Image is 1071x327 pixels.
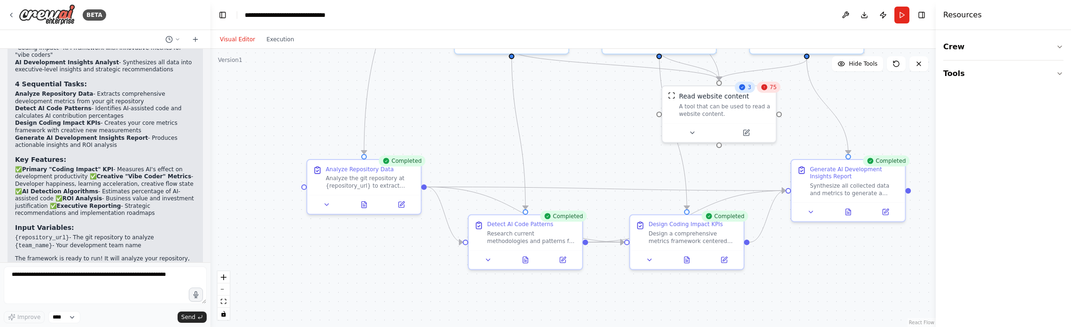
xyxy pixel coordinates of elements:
[385,199,417,210] button: Open in side panel
[863,155,910,167] div: Completed
[708,254,740,266] button: Open in side panel
[512,39,565,50] button: Open in side panel
[83,9,106,21] div: BETA
[217,271,230,283] button: zoom in
[507,50,723,80] g: Edge from 8a9ff428-36ce-4ab8-8e53-732f0f315fc3 to 7070d7a4-76ec-407b-b2b8-e67b6dd84d42
[15,156,66,163] strong: Key Features:
[660,39,712,50] button: Open in side panel
[15,120,101,126] strong: Design Coding Impact KPIs
[770,84,777,91] span: 75
[178,312,207,323] button: Send
[832,56,883,71] button: Hide Tools
[218,56,242,64] div: Version 1
[720,127,772,138] button: Open in side panel
[668,92,675,99] img: ScrapeWebsiteTool
[57,203,121,209] strong: Executive Reporting
[507,50,530,209] g: Edge from 8a9ff428-36ce-4ab8-8e53-732f0f315fc3 to 1d15d700-a63e-4158-9735-cc2eda7cc600
[849,60,877,68] span: Hide Tools
[19,4,75,25] img: Logo
[943,61,1063,87] button: Tools
[15,135,195,149] li: - Produces actionable insights and ROI analysis
[588,237,624,247] g: Edge from 1d15d700-a63e-4158-9735-cc2eda7cc600 to fe46f376-0e1d-469e-a0e3-9fa8f39ae101
[379,155,426,167] div: Completed
[807,39,860,50] button: Open in side panel
[216,8,229,22] button: Hide left sidebar
[810,166,899,180] div: Generate AI Development Insights Report
[629,214,744,270] div: CompletedDesign Coding Impact KPIsDesign a comprehensive metrics framework centered around the "C...
[667,254,706,266] button: View output
[829,206,868,218] button: View output
[344,199,383,210] button: View output
[909,320,934,325] a: React Flow attribution
[17,313,40,321] span: Improve
[15,243,52,249] code: {team_name}
[15,105,92,112] strong: Detect AI Code Patterns
[15,80,87,88] strong: 4 Sequential Tasks:
[679,103,770,117] div: A tool that can be used to read a website content.
[748,84,752,91] span: 3
[15,91,93,97] strong: Analyze Repository Data
[714,59,811,80] g: Edge from db33067f-8d53-4561-ba92-d28cfc560a28 to 7070d7a4-76ec-407b-b2b8-e67b6dd84d42
[217,296,230,308] button: fit view
[326,166,394,173] div: Analyze Repository Data
[679,92,749,101] div: Read website content
[654,50,723,80] g: Edge from 0ac1326e-4b71-4587-902a-d284c913fcae to 7070d7a4-76ec-407b-b2b8-e67b6dd84d42
[15,91,195,105] li: - Extracts comprehensive development metrics from your git repository
[468,214,583,270] div: CompletedDetect AI Code PatternsResearch current methodologies and patterns for detecting AI-gene...
[217,283,230,296] button: zoom out
[189,288,203,302] button: Click to speak your automation idea
[915,8,928,22] button: Hide right sidebar
[427,183,463,247] g: Edge from 60f54c55-3d97-4be9-87a0-34e5a33fef1b to 1d15d700-a63e-4158-9735-cc2eda7cc600
[306,159,421,215] div: CompletedAnalyze Repository DataAnalyze the git repository at {repository_url} to extract compreh...
[540,211,587,222] div: Completed
[791,159,906,222] div: CompletedGenerate AI Development Insights ReportSynthesize all collected data and metrics to gene...
[4,311,45,323] button: Improve
[15,59,119,66] strong: AI Development Insights Analyst
[214,34,261,45] button: Visual Editor
[547,254,578,266] button: Open in side panel
[487,230,576,244] div: Research current methodologies and patterns for detecting AI-generated or AI-assisted code. Analy...
[162,34,184,45] button: Switch to previous chat
[15,224,74,231] strong: Input Variables:
[649,221,723,228] div: Design Coding Impact KPIs
[943,9,982,21] h4: Resources
[245,10,350,20] nav: breadcrumb
[810,182,899,197] div: Synthesize all collected data and metrics to generate a comprehensive insights report for {team_n...
[188,34,203,45] button: Start a new chat
[943,34,1063,60] button: Crew
[261,34,300,45] button: Execution
[506,254,545,266] button: View output
[661,85,776,143] div: 375ScrapeWebsiteToolRead website contentA tool that can be used to read a website content.
[427,183,785,195] g: Edge from 60f54c55-3d97-4be9-87a0-34e5a33fef1b to 4224e559-386c-45b6-8d4a-f55f92263df4
[649,230,738,244] div: Design a comprehensive metrics framework centered around the "Coding Impact" KPI that measures AI...
[326,175,415,189] div: Analyze the git repository at {repository_url} to extract comprehensive development data includin...
[15,242,195,250] li: - Your development team name
[802,59,853,154] g: Edge from db33067f-8d53-4561-ba92-d28cfc560a28 to 4224e559-386c-45b6-8d4a-f55f92263df4
[217,308,230,320] button: toggle interactivity
[15,120,195,134] li: - Creates your core metrics framework with creative new measurements
[22,188,98,195] strong: AI Detection Algorithms
[97,173,192,180] strong: Creative "Vibe Coder" Metrics
[15,234,195,242] li: - The git repository to analyze
[701,211,748,222] div: Completed
[15,105,195,120] li: - Identifies AI-assisted code and calculates AI contribution percentages
[750,186,786,247] g: Edge from fe46f376-0e1d-469e-a0e3-9fa8f39ae101 to 4224e559-386c-45b6-8d4a-f55f92263df4
[15,166,195,217] p: ✅ - Measures AI's effect on development productivity ✅ - Developer happiness, learning accelerati...
[15,59,195,74] li: - Synthesizes all data into executive-level insights and strategic recommendations
[487,221,553,228] div: Detect AI Code Patterns
[181,313,195,321] span: Send
[15,255,195,284] p: The framework is ready to run! It will analyze your repository, detect AI patterns, design compre...
[869,206,901,218] button: Open in side panel
[15,135,148,141] strong: Generate AI Development Insights Report
[22,166,113,173] strong: Primary "Coding Impact" KPI
[217,271,230,320] div: React Flow controls
[15,235,69,241] code: {repository_url}
[62,195,102,202] strong: ROI Analysis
